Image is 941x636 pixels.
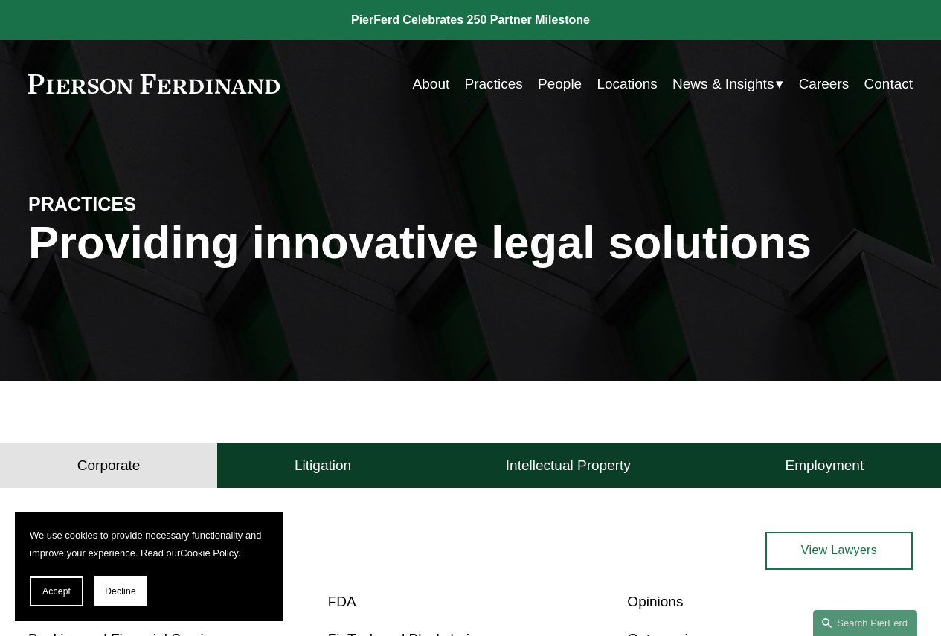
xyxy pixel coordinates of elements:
h4: Intellectual Property [506,457,631,475]
span: News & Insights [672,71,774,97]
p: We use cookies to provide necessary functionality and improve your experience. Read our . [30,527,268,562]
button: Decline [94,576,147,606]
section: Cookie banner [15,512,283,621]
h4: Employment [785,457,864,475]
a: Search this site [813,610,917,636]
span: Decline [105,586,136,597]
h4: Litigation [295,457,351,475]
button: Accept [30,576,83,606]
a: About [413,70,450,98]
h4: PRACTICES [28,193,249,216]
a: Careers [799,70,850,98]
a: View Lawyers [765,532,913,570]
a: Contact [864,70,913,98]
a: People [538,70,582,98]
h4: Corporate [77,457,141,475]
span: Accept [42,586,71,597]
a: Cookie Policy [180,547,238,559]
h1: Providing innovative legal solutions [28,216,913,269]
a: Opinions [627,594,683,609]
a: FDA [328,594,356,609]
a: folder dropdown [672,70,783,98]
a: Practices [465,70,523,98]
a: Locations [597,70,657,98]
